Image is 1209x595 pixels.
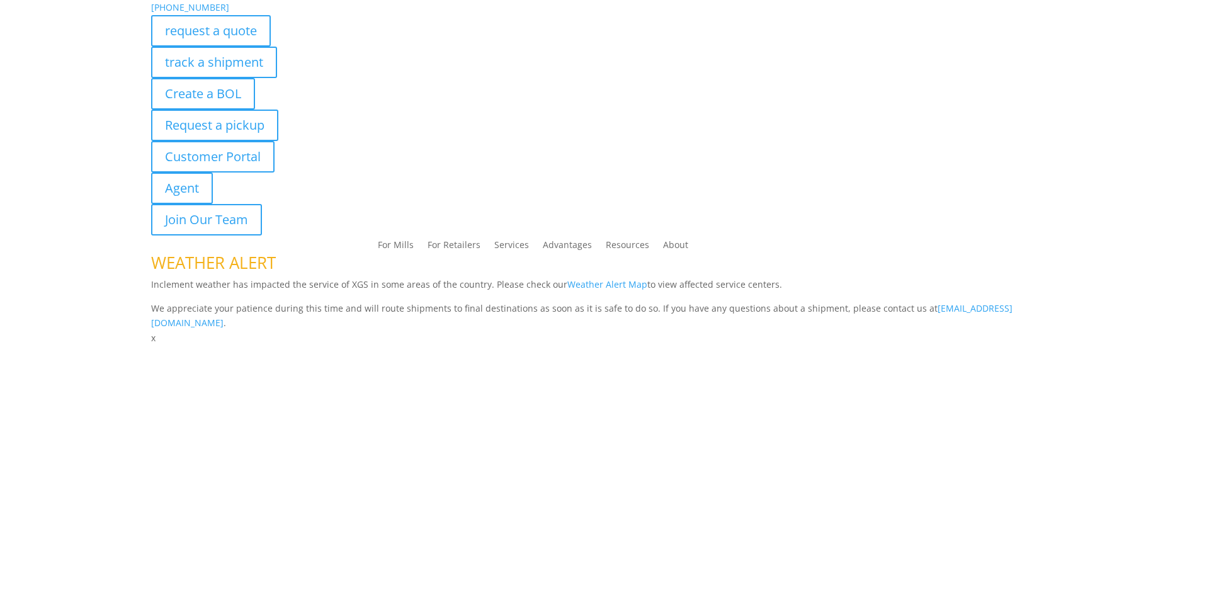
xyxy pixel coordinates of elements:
a: request a quote [151,15,271,47]
a: Resources [606,241,649,254]
a: Advantages [543,241,592,254]
a: Join Our Team [151,204,262,235]
a: Weather Alert Map [567,278,647,290]
a: About [663,241,688,254]
p: Inclement weather has impacted the service of XGS in some areas of the country. Please check our ... [151,277,1058,301]
a: For Retailers [428,241,480,254]
p: Complete the form below and a member of our team will be in touch within 24 hours. [151,371,1058,386]
a: For Mills [378,241,414,254]
p: x [151,331,1058,346]
a: Services [494,241,529,254]
a: Request a pickup [151,110,278,141]
a: Agent [151,173,213,204]
h1: Contact Us [151,346,1058,371]
a: Customer Portal [151,141,275,173]
a: Create a BOL [151,78,255,110]
a: track a shipment [151,47,277,78]
span: WEATHER ALERT [151,251,276,274]
p: We appreciate your patience during this time and will route shipments to final destinations as so... [151,301,1058,331]
a: [PHONE_NUMBER] [151,1,229,13]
